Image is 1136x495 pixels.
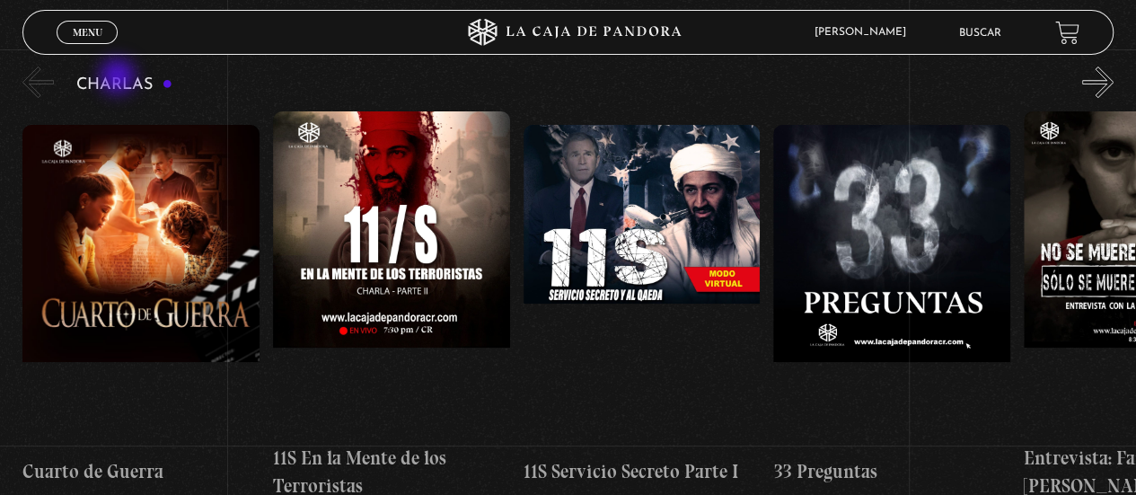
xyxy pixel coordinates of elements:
span: Cerrar [66,42,109,55]
button: Next [1082,66,1114,98]
button: Previous [22,66,54,98]
h4: 33 Preguntas [773,457,1010,486]
h4: Cuarto de Guerra [22,457,260,486]
a: View your shopping cart [1055,21,1079,45]
h4: 11S Servicio Secreto Parte I [524,457,761,486]
a: Buscar [959,28,1001,39]
h3: Charlas [76,76,172,93]
span: Menu [73,27,102,38]
span: [PERSON_NAME] [806,27,924,38]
